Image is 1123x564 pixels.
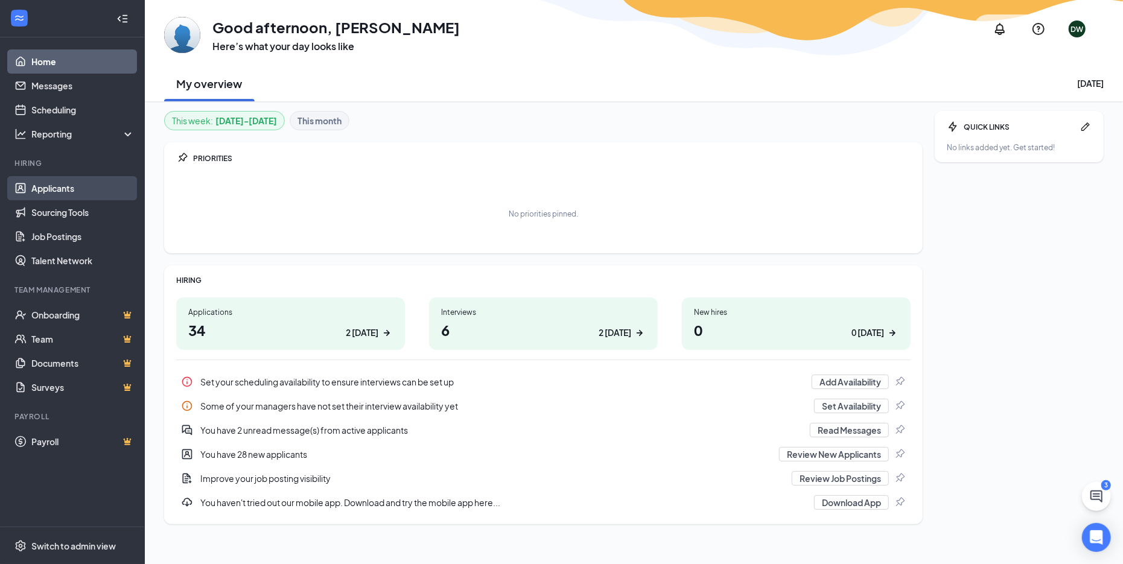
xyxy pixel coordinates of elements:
[14,128,27,140] svg: Analysis
[1101,480,1111,490] div: 3
[176,275,911,285] div: HIRING
[31,249,135,273] a: Talent Network
[188,320,393,340] h1: 34
[13,12,25,24] svg: WorkstreamLogo
[14,158,132,168] div: Hiring
[894,472,906,484] svg: Pin
[31,303,135,327] a: OnboardingCrown
[193,153,911,163] div: PRIORITIES
[200,400,807,412] div: Some of your managers have not set their interview availability yet
[31,224,135,249] a: Job Postings
[14,540,27,552] svg: Settings
[176,418,911,442] a: DoubleChatActiveYou have 2 unread message(s) from active applicantsRead MessagesPin
[509,209,578,219] div: No priorities pinned.
[682,297,911,350] a: New hires00 [DATE]ArrowRight
[886,327,899,339] svg: ArrowRight
[634,327,646,339] svg: ArrowRight
[14,285,132,295] div: Team Management
[894,376,906,388] svg: Pin
[947,142,1092,153] div: No links added yet. Get started!
[1080,121,1092,133] svg: Pen
[176,370,911,394] a: InfoSet your scheduling availability to ensure interviews can be set upAdd AvailabilityPin
[14,411,132,422] div: Payroll
[441,307,646,317] div: Interviews
[31,49,135,74] a: Home
[694,320,899,340] h1: 0
[31,176,135,200] a: Applicants
[814,399,889,413] button: Set Availability
[441,320,646,340] h1: 6
[894,448,906,460] svg: Pin
[176,418,911,442] div: You have 2 unread message(s) from active applicants
[212,40,460,53] h3: Here’s what your day looks like
[31,128,135,140] div: Reporting
[31,74,135,98] a: Messages
[176,466,911,490] div: Improve your job posting visibility
[200,448,772,460] div: You have 28 new applicants
[176,394,911,418] div: Some of your managers have not set their interview availability yet
[181,400,193,412] svg: Info
[172,114,277,127] div: This week :
[894,496,906,509] svg: Pin
[176,442,911,466] div: You have 28 new applicants
[176,442,911,466] a: UserEntityYou have 28 new applicantsReview New ApplicantsPin
[894,424,906,436] svg: Pin
[993,22,1007,36] svg: Notifications
[181,448,193,460] svg: UserEntity
[429,297,658,350] a: Interviews62 [DATE]ArrowRight
[381,327,393,339] svg: ArrowRight
[810,423,889,437] button: Read Messages
[181,496,193,509] svg: Download
[31,327,135,351] a: TeamCrown
[792,471,889,486] button: Review Job Postings
[116,13,129,25] svg: Collapse
[200,424,803,436] div: You have 2 unread message(s) from active applicants
[31,98,135,122] a: Scheduling
[181,472,193,484] svg: DocumentAdd
[599,326,631,339] div: 2 [DATE]
[851,326,884,339] div: 0 [DATE]
[297,114,342,127] b: This month
[200,376,804,388] div: Set your scheduling availability to ensure interviews can be set up
[181,424,193,436] svg: DoubleChatActive
[812,375,889,389] button: Add Availability
[176,152,188,164] svg: Pin
[694,307,899,317] div: New hires
[212,17,460,37] h1: Good afternoon, [PERSON_NAME]
[814,495,889,510] button: Download App
[164,17,200,53] img: Damian Winter-Krienke
[176,297,405,350] a: Applications342 [DATE]ArrowRight
[200,496,807,509] div: You haven't tried out our mobile app. Download and try the mobile app here...
[1082,523,1111,552] div: Open Intercom Messenger
[947,121,959,133] svg: Bolt
[31,200,135,224] a: Sourcing Tools
[177,76,243,91] h2: My overview
[176,490,911,515] a: DownloadYou haven't tried out our mobile app. Download and try the mobile app here...Download AppPin
[894,400,906,412] svg: Pin
[176,490,911,515] div: You haven't tried out our mobile app. Download and try the mobile app here...
[1077,77,1104,89] div: [DATE]
[176,466,911,490] a: DocumentAddImprove your job posting visibilityReview Job PostingsPin
[31,375,135,399] a: SurveysCrown
[200,472,784,484] div: Improve your job posting visibility
[964,122,1075,132] div: QUICK LINKS
[31,351,135,375] a: DocumentsCrown
[176,370,911,394] div: Set your scheduling availability to ensure interviews can be set up
[31,540,116,552] div: Switch to admin view
[188,307,393,317] div: Applications
[181,376,193,388] svg: Info
[1082,482,1111,511] button: ChatActive
[779,447,889,461] button: Review New Applicants
[1089,489,1104,504] svg: ChatActive
[1071,24,1084,34] div: DW
[346,326,378,339] div: 2 [DATE]
[1031,22,1046,36] svg: QuestionInfo
[31,429,135,454] a: PayrollCrown
[176,394,911,418] a: InfoSome of your managers have not set their interview availability yetSet AvailabilityPin
[215,114,277,127] b: [DATE] - [DATE]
